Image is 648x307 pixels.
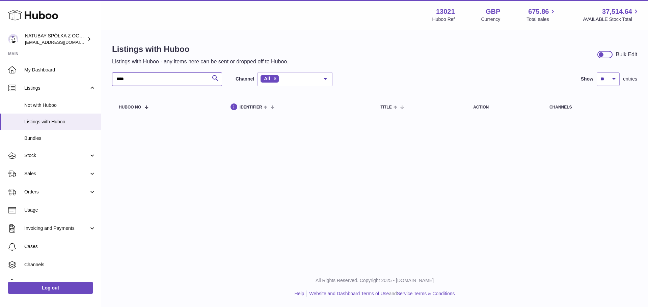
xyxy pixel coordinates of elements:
span: Sales [24,171,89,177]
span: Usage [24,207,96,213]
span: Bundles [24,135,96,142]
p: All Rights Reserved. Copyright 2025 - [DOMAIN_NAME] [107,277,643,284]
span: Stock [24,152,89,159]
div: Currency [481,16,501,23]
a: Help [295,291,304,296]
a: Website and Dashboard Terms of Use [309,291,389,296]
span: 675.86 [528,7,549,16]
a: Log out [8,282,93,294]
div: Bulk Edit [616,51,637,58]
span: Listings [24,85,89,91]
a: 675.86 Total sales [526,7,557,23]
span: title [380,105,391,110]
label: Show [581,76,593,82]
span: identifier [240,105,262,110]
span: Channels [24,262,96,268]
span: All [264,76,270,81]
span: entries [623,76,637,82]
li: and [307,290,455,297]
a: 37,514.64 AVAILABLE Stock Total [583,7,640,23]
strong: 13021 [436,7,455,16]
a: Service Terms & Conditions [397,291,455,296]
span: Not with Huboo [24,102,96,109]
div: action [473,105,536,110]
div: channels [549,105,630,110]
span: AVAILABLE Stock Total [583,16,640,23]
span: Cases [24,243,96,250]
span: Orders [24,189,89,195]
span: Listings with Huboo [24,119,96,125]
strong: GBP [486,7,500,16]
div: Huboo Ref [432,16,455,23]
span: Invoicing and Payments [24,225,89,232]
label: Channel [236,76,254,82]
span: 37,514.64 [602,7,632,16]
p: Listings with Huboo - any items here can be sent or dropped off to Huboo. [112,58,289,65]
span: Total sales [526,16,557,23]
span: Settings [24,280,96,286]
span: My Dashboard [24,67,96,73]
span: Huboo no [119,105,141,110]
span: [EMAIL_ADDRESS][DOMAIN_NAME] [25,39,99,45]
h1: Listings with Huboo [112,44,289,55]
div: NATUBAY SPÓŁKA Z OGRANICZONĄ ODPOWIEDZIALNOŚCIĄ [25,33,86,45]
img: internalAdmin-13021@internal.huboo.com [8,34,18,44]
